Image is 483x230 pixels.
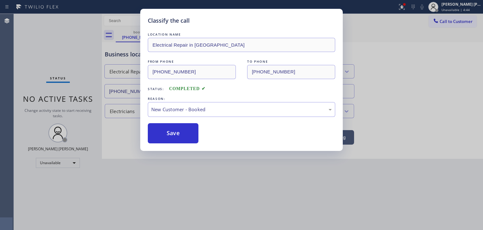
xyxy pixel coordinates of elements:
button: Save [148,123,198,143]
div: New Customer - Booked [151,106,332,113]
div: TO PHONE [247,58,335,65]
span: COMPLETED [169,86,206,91]
span: Status: [148,87,164,91]
div: REASON: [148,95,335,102]
input: To phone [247,65,335,79]
div: FROM PHONE [148,58,236,65]
input: From phone [148,65,236,79]
h5: Classify the call [148,16,190,25]
div: LOCATION NAME [148,31,335,38]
